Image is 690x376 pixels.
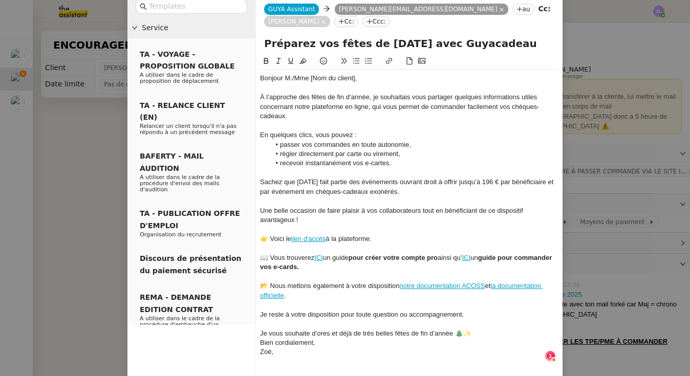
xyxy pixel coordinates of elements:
[140,152,204,172] span: BAFERTY - MAIL AUDITION
[349,254,438,261] strong: pour créer votre compte pro
[314,254,323,261] a: ICI
[362,16,390,27] nz-tag: Ccc:
[140,254,242,274] span: Discours de présentation du paiement sécurisé
[140,209,240,229] span: TA - PUBLICATION OFFRE D'EMPLOI
[260,74,558,83] div: Bonjour M./Mme [Nom du client],
[260,329,558,338] div: Je vous souhaite d’ores et déjà de très belles fêtes de fin d’année 🎄✨
[260,206,558,225] div: Une belle occasion de faire plaisir à vos collaborateurs tout en bénéficiant de ce dispositif ava...
[140,72,219,84] span: A utiliser dans le cadre de proposition de déplacement
[260,93,558,121] div: À l’approche des fêtes de fin d’année, je souhaitais vous partager quelques informations utiles c...
[264,36,554,51] input: Subject
[538,5,551,13] strong: Cc:
[270,159,559,168] li: recevoir instantanément vos e-cartes.
[260,282,543,299] a: la documentation officielle
[140,174,220,193] span: A utiliser dans le cadre de la procédure d'envoi des mails d'audition
[140,315,220,334] span: A utiliser dans le cadre de la procédure d'embauche d'un nouveau salarié
[260,347,558,357] div: Zoé,
[512,4,534,15] nz-tag: au
[462,254,471,261] a: ICI
[334,16,358,27] nz-tag: Cc:
[149,1,241,12] input: Templates
[264,16,330,27] nz-tag: [PERSON_NAME]
[335,4,508,15] nz-tag: [PERSON_NAME][EMAIL_ADDRESS][DOMAIN_NAME]
[268,6,315,13] span: GUYA Assistant
[260,281,558,300] div: 📂 Nous mettons également à votre disposition et .
[140,123,236,136] span: Relancer un client lorsqu'il n'a pas répondu à un précédent message
[142,22,251,34] span: Service
[260,178,558,196] div: Sachez que [DATE] fait partie des événements ouvrant droit à offrir jusqu’à 196 € par bénéficiair...
[260,234,558,244] div: 👉 Voici le à la plateforme.
[260,338,558,347] div: Bien cordialement,
[270,140,559,149] li: passer vos commandes en toute autonomie,
[127,18,255,38] div: Service
[140,101,225,121] span: TA - RELANCE CLIENT (EN)
[140,293,213,313] span: REMA - DEMANDE EDITION CONTRAT
[400,282,485,290] a: notre documentation ACOSS
[270,149,559,159] li: régler directement par carte ou virement,
[260,310,558,319] div: Je reste à votre disposition pour toute question ou accompagnement.
[140,50,234,70] span: TA - VOYAGE - PROPOSITION GLOBALE
[260,130,558,140] div: En quelques clics, vous pouvez :
[140,231,222,238] span: Organisation du recrutement
[291,235,326,242] a: lien d'accès
[260,253,558,272] div: 📖 Vous trouverez un guide ainsi qu’ un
